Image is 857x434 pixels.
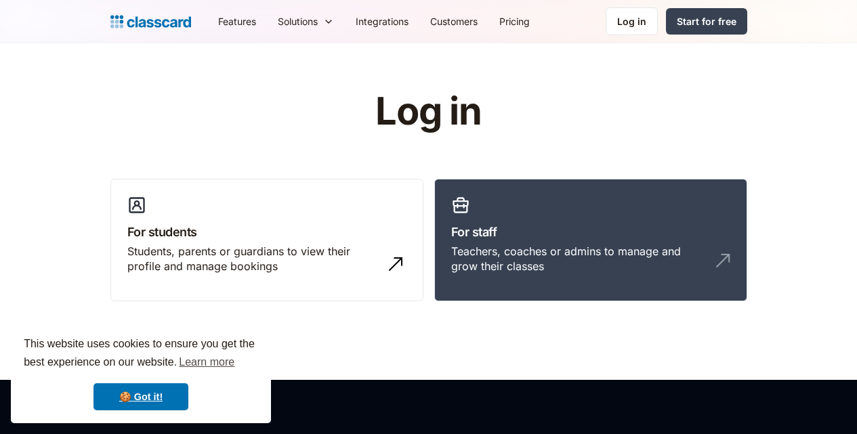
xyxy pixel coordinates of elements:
[267,6,345,37] div: Solutions
[110,12,191,31] a: home
[345,6,419,37] a: Integrations
[127,223,406,241] h3: For students
[24,336,258,372] span: This website uses cookies to ensure you get the best experience on our website.
[110,179,423,302] a: For studentsStudents, parents or guardians to view their profile and manage bookings
[177,352,236,372] a: learn more about cookies
[127,244,379,274] div: Students, parents or guardians to view their profile and manage bookings
[666,8,747,35] a: Start for free
[451,244,703,274] div: Teachers, coaches or admins to manage and grow their classes
[488,6,541,37] a: Pricing
[451,223,730,241] h3: For staff
[434,179,747,302] a: For staffTeachers, coaches or admins to manage and grow their classes
[677,14,736,28] div: Start for free
[606,7,658,35] a: Log in
[93,383,188,410] a: dismiss cookie message
[419,6,488,37] a: Customers
[11,323,271,423] div: cookieconsent
[213,91,644,133] h1: Log in
[207,6,267,37] a: Features
[617,14,646,28] div: Log in
[278,14,318,28] div: Solutions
